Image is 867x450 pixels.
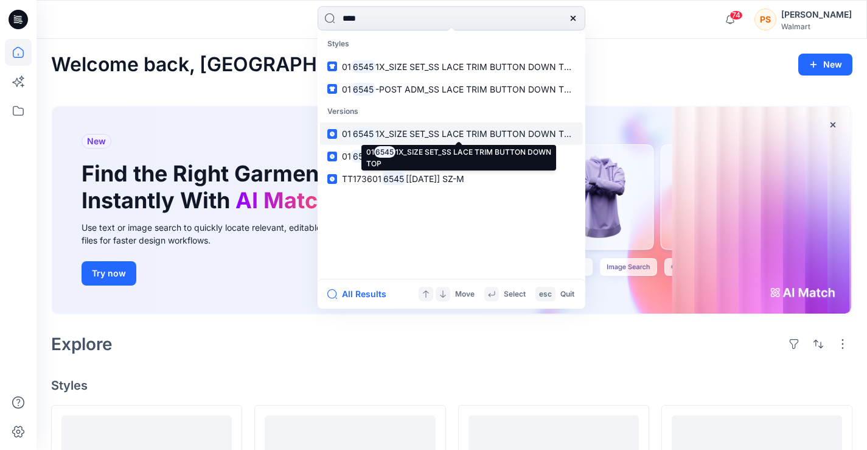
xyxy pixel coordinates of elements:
[560,288,574,301] p: Quit
[539,288,552,301] p: esc
[82,221,355,247] div: Use text or image search to quickly locate relevant, editable .bw files for faster design workflows.
[87,134,106,149] span: New
[320,122,583,145] a: 0165451X_SIZE SET_SS LACE TRIM BUTTON DOWN TOP
[320,167,583,190] a: TT1736016545[[DATE]] SZ-M
[781,7,852,22] div: [PERSON_NAME]
[504,288,526,301] p: Select
[381,172,406,186] mark: 6545
[351,82,375,96] mark: 6545
[342,128,351,139] span: 01
[781,22,852,31] div: Walmart
[320,55,583,78] a: 0165451X_SIZE SET_SS LACE TRIM BUTTON DOWN TOP
[342,84,351,94] span: 01
[51,54,404,76] h2: Welcome back, [GEOGRAPHIC_DATA]
[327,287,394,301] button: All Results
[406,174,464,184] span: [[DATE]] SZ-M
[235,187,331,214] span: AI Match
[375,62,576,72] span: 1X_SIZE SET_SS LACE TRIM BUTTON DOWN TOP
[342,62,351,72] span: 01
[51,334,113,354] h2: Explore
[798,54,852,76] button: New
[351,149,375,163] mark: 6545
[320,145,583,167] a: 016545-SS LACE TRIM BUTTON DOWN TOP
[342,151,351,161] span: 01
[754,9,776,30] div: PS
[51,378,852,393] h4: Styles
[729,10,743,20] span: 74
[375,151,527,161] span: -SS LACE TRIM BUTTON DOWN TOP
[351,127,375,141] mark: 6545
[82,261,136,286] button: Try now
[342,174,381,184] span: TT173601
[351,60,375,74] mark: 6545
[455,288,475,301] p: Move
[320,100,583,123] p: Versions
[320,33,583,55] p: Styles
[375,84,576,94] span: -POST ADM_SS LACE TRIM BUTTON DOWN TOP
[320,78,583,100] a: 016545-POST ADM_SS LACE TRIM BUTTON DOWN TOP
[82,161,337,213] h1: Find the Right Garment Instantly With
[375,128,576,139] span: 1X_SIZE SET_SS LACE TRIM BUTTON DOWN TOP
